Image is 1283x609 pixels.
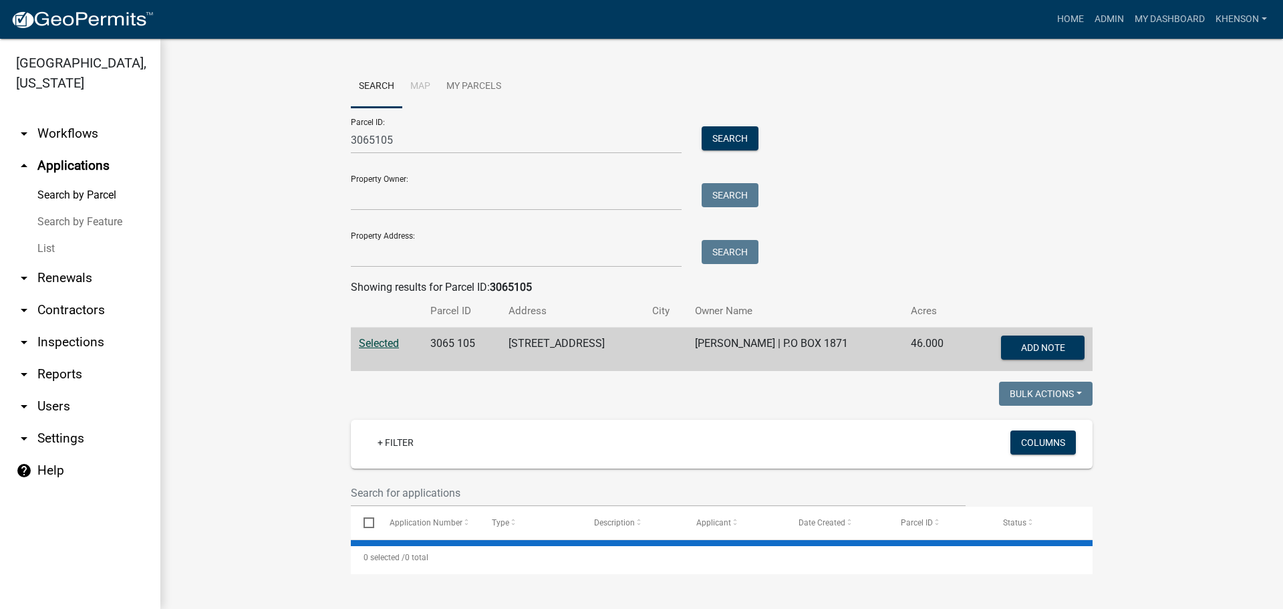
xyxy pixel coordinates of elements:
span: Description [594,518,635,527]
th: Address [501,295,644,327]
datatable-header-cell: Select [351,507,376,539]
datatable-header-cell: Applicant [684,507,786,539]
div: 0 total [351,541,1093,574]
i: arrow_drop_down [16,270,32,286]
span: Type [492,518,509,527]
i: arrow_drop_up [16,158,32,174]
span: Parcel ID [901,518,933,527]
i: arrow_drop_down [16,302,32,318]
a: My Dashboard [1129,7,1210,32]
span: Applicant [696,518,731,527]
button: Bulk Actions [999,382,1093,406]
a: Admin [1089,7,1129,32]
th: Acres [903,295,965,327]
datatable-header-cell: Status [990,507,1093,539]
datatable-header-cell: Type [478,507,581,539]
a: My Parcels [438,66,509,108]
i: arrow_drop_down [16,126,32,142]
input: Search for applications [351,479,966,507]
span: Date Created [799,518,845,527]
strong: 3065105 [490,281,532,293]
i: arrow_drop_down [16,431,32,447]
button: Add Note [1001,336,1085,360]
a: Selected [359,337,399,350]
i: arrow_drop_down [16,366,32,382]
button: Columns [1010,431,1076,455]
th: Owner Name [687,295,903,327]
span: Application Number [390,518,462,527]
td: 3065 105 [422,328,500,372]
a: Search [351,66,402,108]
button: Search [702,240,758,264]
td: [PERSON_NAME] | P.O BOX 1871 [687,328,903,372]
th: Parcel ID [422,295,500,327]
datatable-header-cell: Application Number [376,507,478,539]
span: Status [1003,518,1026,527]
span: 0 selected / [364,553,405,562]
td: [STREET_ADDRESS] [501,328,644,372]
a: Home [1052,7,1089,32]
i: arrow_drop_down [16,334,32,350]
button: Search [702,183,758,207]
td: 46.000 [903,328,965,372]
i: help [16,463,32,479]
span: Add Note [1020,342,1064,353]
datatable-header-cell: Date Created [786,507,888,539]
div: Showing results for Parcel ID: [351,279,1093,295]
th: City [644,295,687,327]
datatable-header-cell: Description [581,507,684,539]
a: khenson [1210,7,1272,32]
button: Search [702,126,758,150]
i: arrow_drop_down [16,398,32,414]
a: + Filter [367,431,424,455]
datatable-header-cell: Parcel ID [888,507,990,539]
